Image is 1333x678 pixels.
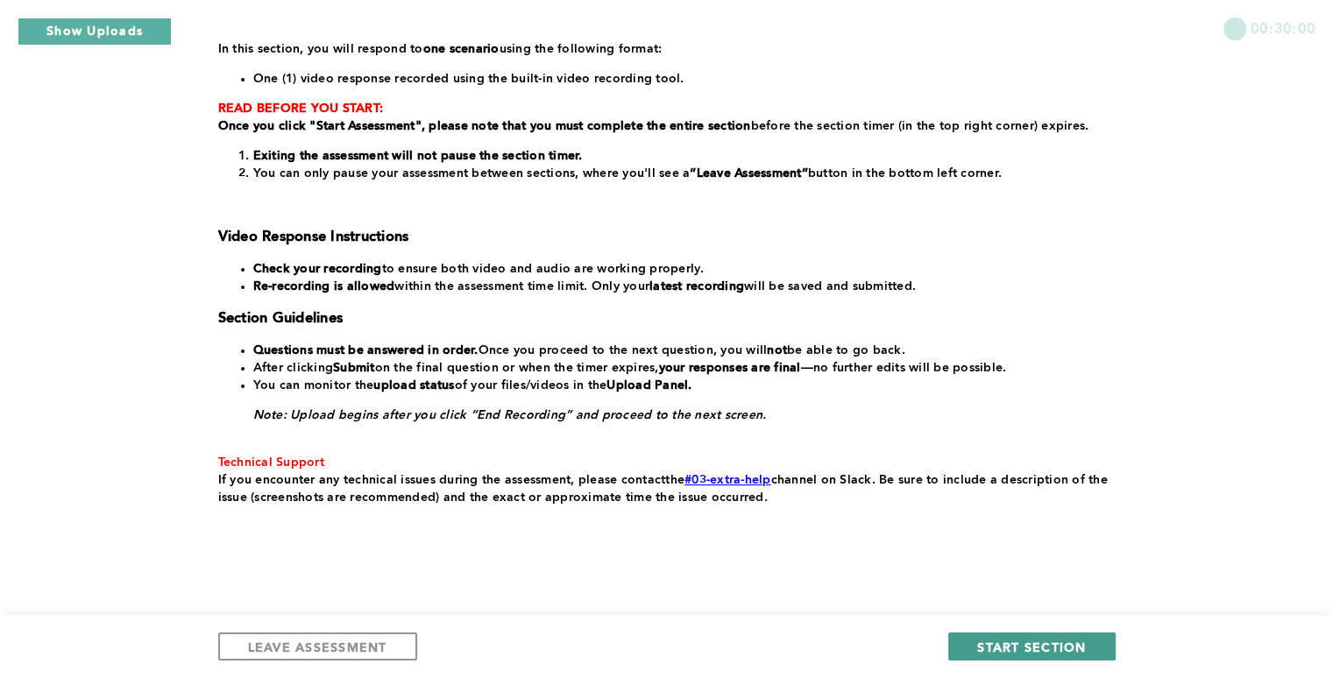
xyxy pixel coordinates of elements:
span: START SECTION [977,639,1086,655]
li: to ensure both video and audio are working properly. [253,260,1109,278]
button: Show Uploads [18,18,172,46]
button: START SECTION [948,632,1115,660]
strong: Submit [333,362,375,374]
strong: “Leave Assessment” [690,167,808,180]
h3: Section Guidelines [218,310,1109,328]
span: In this section, you will respond to [218,43,423,55]
li: After clicking on the final question or when the timer expires, —no further edits will be possible. [253,359,1109,377]
em: Note: Upload begins after you click “End Recording” and proceed to the next screen. [253,409,767,421]
strong: upload status [373,379,454,392]
span: 00:30:00 [1251,18,1315,38]
span: One (1) video response recorded using the built-in video recording tool. [253,73,684,85]
strong: READ BEFORE YOU START: [218,102,384,115]
strong: Re-recording is allowed [253,280,395,293]
li: You can only pause your assessment between sections, where you'll see a button in the bottom left... [253,165,1109,182]
span: channel on Slack [771,474,872,486]
a: #03-extra-help [684,474,771,486]
strong: Exiting the assessment will not pause the section timer. [253,150,583,162]
span: If you encounter any technical issues during the assessment, please contact [218,474,666,486]
span: Technical Support [218,456,324,469]
span: the [665,474,684,486]
span: using the following format: [500,43,663,55]
strong: latest recording [649,280,744,293]
strong: Once you click "Start Assessment", please note that you must complete the entire section [218,120,751,132]
strong: one scenario [423,43,500,55]
span: LEAVE ASSESSMENT [248,639,387,655]
li: within the assessment time limit. Only your will be saved and submitted. [253,278,1109,295]
strong: Questions must be answered in order. [253,344,479,357]
button: LEAVE ASSESSMENT [218,632,417,660]
strong: Check your recording [253,263,382,275]
li: Once you proceed to the next question, you will be able to go back. [253,342,1109,359]
strong: not [767,344,787,357]
p: before the section timer (in the top right corner) expires. [218,117,1109,135]
strong: your responses are final [659,362,801,374]
li: You can monitor the of your files/videos in the [253,377,1109,394]
strong: Upload Panel. [606,379,691,392]
h3: Video Response Instructions [218,229,1109,246]
span: . Be sure to include a description of the issue (screenshots are recommended) and the exact or ap... [218,474,1112,504]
